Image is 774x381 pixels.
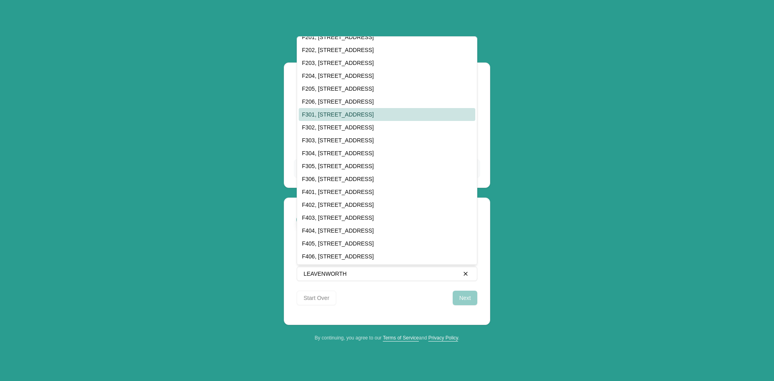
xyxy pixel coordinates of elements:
div: By continuing, you agree to our and . [284,335,490,341]
div: F302, [STREET_ADDRESS] [299,121,475,134]
div: F405, [STREET_ADDRESS] [299,237,475,250]
div: F303, [STREET_ADDRESS] [299,134,475,147]
div: F304, [STREET_ADDRESS] [299,147,475,160]
div: F202, [STREET_ADDRESS] [299,44,475,56]
div: F306, [STREET_ADDRESS] [299,173,475,185]
span: LEAVENWORTH [304,270,347,278]
div: F201, [STREET_ADDRESS] [299,31,475,44]
a: Privacy Policy [428,335,458,341]
div: F301, [STREET_ADDRESS] [299,108,475,121]
div: F403, [STREET_ADDRESS] [299,211,475,224]
div: F204, [STREET_ADDRESS] [299,69,475,82]
div: F305, [STREET_ADDRESS] [299,160,475,173]
div: F206, [STREET_ADDRESS] [299,95,475,108]
a: Terms of Service [383,335,419,341]
div: F401, [STREET_ADDRESS] [299,185,475,198]
div: F402, [STREET_ADDRESS] [299,198,475,211]
div: F205, [STREET_ADDRESS] [299,82,475,95]
div: F404, [STREET_ADDRESS] [299,224,475,237]
div: F406, [STREET_ADDRESS] [299,250,475,263]
div: F203, [STREET_ADDRESS] [299,56,475,69]
div: Suggestions [297,36,477,264]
